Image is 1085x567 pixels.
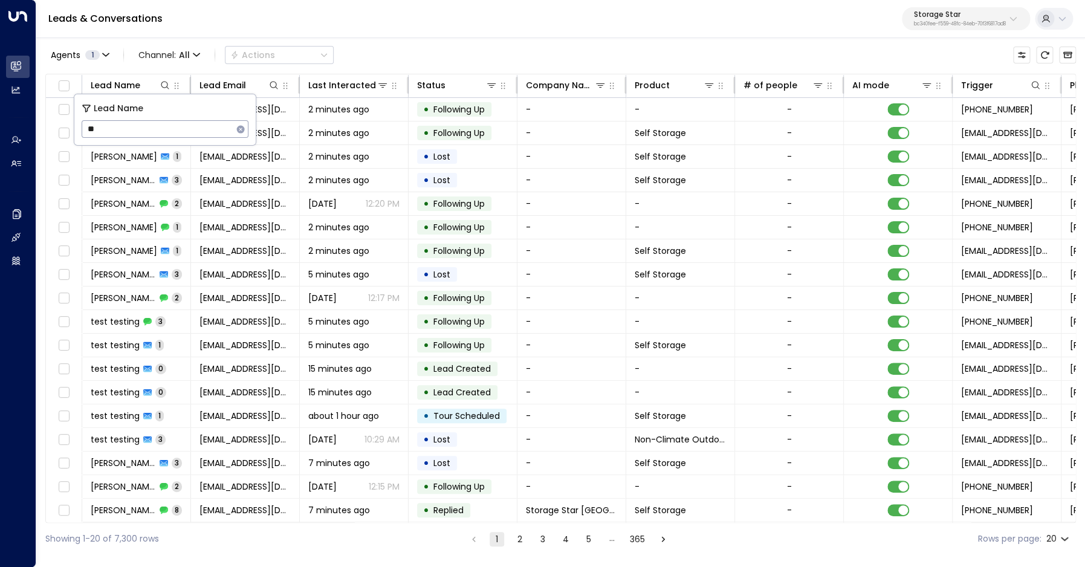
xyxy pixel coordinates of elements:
[423,500,429,520] div: •
[433,103,485,115] span: Following Up
[308,174,369,186] span: 2 minutes ago
[45,47,114,63] button: Agents1
[961,78,1041,92] div: Trigger
[308,316,369,328] span: 5 minutes ago
[433,339,485,351] span: Following Up
[526,78,606,92] div: Company Name
[526,504,617,516] span: Storage Star Fort Collins - Skyway
[513,532,527,546] button: Go to page 2
[172,481,182,491] span: 2
[155,387,166,397] span: 0
[172,269,182,279] span: 3
[635,339,686,351] span: Self Storage
[517,334,626,357] td: -
[417,78,497,92] div: Status
[433,504,464,516] span: Replied
[155,434,166,444] span: 3
[626,98,735,121] td: -
[199,78,246,92] div: Lead Email
[627,532,647,546] button: Go to page 365
[364,433,400,445] p: 10:29 AM
[308,457,370,469] span: 7 minutes ago
[56,267,71,282] span: Toggle select row
[914,11,1006,18] p: Storage Star
[961,457,1052,469] span: noreply@storagely.io
[56,479,71,494] span: Toggle select row
[173,222,181,232] span: 1
[433,363,491,375] span: Lead Created
[1046,530,1071,548] div: 20
[199,504,291,516] span: checklinda310@hotmail.com
[961,433,1052,445] span: ssdallastylerst@storagestar.com
[423,146,429,167] div: •
[517,381,626,404] td: -
[517,287,626,309] td: -
[423,406,429,426] div: •
[433,457,450,469] span: Lost
[51,51,80,59] span: Agents
[308,245,369,257] span: 2 minutes ago
[423,476,429,497] div: •
[433,386,491,398] span: Lead Created
[787,316,792,328] div: -
[517,145,626,168] td: -
[308,268,369,280] span: 5 minutes ago
[961,363,1052,375] span: leads@storagestar.com
[433,198,485,210] span: Following Up
[635,151,686,163] span: Self Storage
[199,221,291,233] span: z71chevytruck041906@gmail.com
[56,173,71,188] span: Toggle select row
[134,47,205,63] span: Channel:
[961,221,1033,233] span: +15307151669
[787,339,792,351] div: -
[517,216,626,239] td: -
[91,78,140,92] div: Lead Name
[787,504,792,516] div: -
[635,78,715,92] div: Product
[787,268,792,280] div: -
[961,268,1052,280] span: no-reply-facilities@sparefoot.com
[155,340,164,350] span: 1
[45,533,159,545] div: Showing 1-20 of 7,300 rows
[423,429,429,450] div: •
[961,504,1033,516] span: +13078233600
[199,339,291,351] span: chrys@storagely.io
[56,79,71,94] span: Toggle select all
[155,363,166,374] span: 0
[490,532,504,546] button: page 1
[308,433,337,445] span: Jun 19, 2025
[433,292,485,304] span: Following Up
[517,452,626,475] td: -
[961,316,1033,328] span: +18323321903
[433,174,450,186] span: Lost
[56,220,71,235] span: Toggle select row
[787,174,792,186] div: -
[199,410,291,422] span: chrys@storagely.io
[635,245,686,257] span: Self Storage
[626,216,735,239] td: -
[787,103,792,115] div: -
[225,46,334,64] div: Button group with a nested menu
[308,363,372,375] span: 15 minutes ago
[308,386,372,398] span: 15 minutes ago
[199,198,291,210] span: benjam719@gmail.com
[56,291,71,306] span: Toggle select row
[308,221,369,233] span: 2 minutes ago
[536,532,550,546] button: Go to page 3
[423,382,429,403] div: •
[787,245,792,257] div: -
[635,433,726,445] span: Non-Climate Outdoor Drive-Up
[787,127,792,139] div: -
[308,481,337,493] span: Sep 02, 2025
[56,503,71,518] span: Toggle select row
[172,458,182,468] span: 3
[787,151,792,163] div: -
[961,174,1052,186] span: no-reply-facilities@sparefoot.com
[433,433,450,445] span: Lost
[199,457,291,469] span: kathleenoman1@gmail.com
[902,7,1030,30] button: Storage Starbc340fee-f559-48fc-84eb-70f3f6817ad8
[91,268,156,280] span: Lamarla Glasgow
[199,386,291,398] span: chrys@storagely.io
[961,410,1052,422] span: leads@storagestar.com
[85,50,100,60] span: 1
